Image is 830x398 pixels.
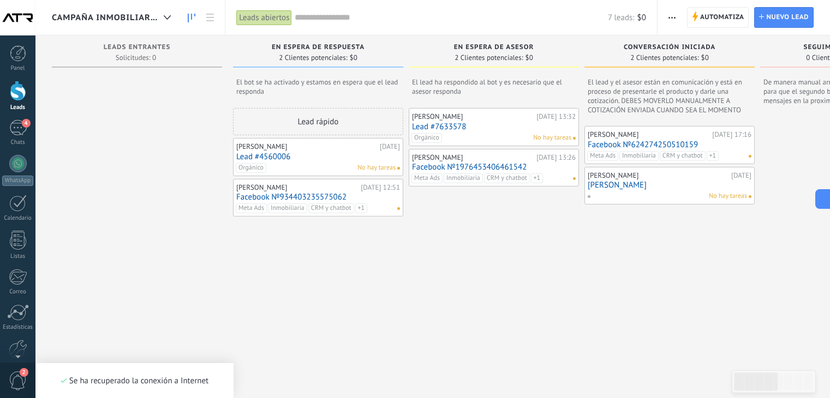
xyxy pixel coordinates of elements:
[573,177,576,180] span: No hay nada asignado
[412,112,534,121] div: [PERSON_NAME]
[397,167,400,170] span: No hay nada asignado
[455,55,523,61] span: 2 Clientes potenciales:
[412,162,576,172] a: Facebook №1976453406461542
[104,44,171,51] span: Leads Entrantes
[233,108,403,135] div: Lead rápido
[2,288,34,296] div: Correo
[412,153,534,162] div: [PERSON_NAME]
[664,7,680,28] button: Más
[701,55,709,61] span: $0
[2,176,33,186] div: WhatsApp
[749,195,751,198] span: No hay nada asignado
[526,55,533,61] span: $0
[236,152,400,161] a: Lead #4560006
[587,151,618,161] span: Meta Ads
[236,203,267,213] span: Meta Ads
[201,7,219,28] a: Lista
[22,119,31,128] span: 4
[411,133,442,143] span: Orgánico
[2,65,34,72] div: Panel
[268,203,307,213] span: Inmobiliaria
[2,215,34,222] div: Calendario
[414,44,574,53] div: EN ESPERA DE ASESOR
[590,44,749,53] div: CONVERSACIÓN INICIADA
[350,55,357,61] span: $0
[749,155,751,158] span: No hay nada asignado
[608,13,634,23] span: 7 leads:
[236,77,400,96] span: El bot se ha activado y estamos en espera que el lead responda
[412,122,576,131] a: Lead #7633578
[57,44,217,53] div: Leads Entrantes
[272,44,365,51] span: EN ESPERA DE RESPUESTA
[712,130,751,139] div: [DATE] 17:16
[236,10,292,26] div: Leads abiertos
[2,104,34,111] div: Leads
[536,112,576,121] div: [DATE] 13:32
[588,140,751,149] a: Facebook №624274250510159
[709,191,747,201] span: No hay tareas
[766,8,809,27] span: Nuevo lead
[660,151,706,161] span: CRM y chatbot
[361,183,400,192] div: [DATE] 12:51
[588,77,751,114] span: El lead y el asesor están en comunicación y está en proceso de presentarle el producto y darle un...
[357,163,396,173] span: No hay tareas
[412,77,576,96] span: El lead ha respondido al bot y es necesario que el asesor responda
[637,13,646,23] span: $0
[380,142,400,151] div: [DATE]
[236,192,400,202] a: Facebook №934403235575062
[116,55,156,61] span: Solicitudes: 0
[2,253,34,260] div: Listas
[588,130,709,139] div: [PERSON_NAME]
[2,139,34,146] div: Chats
[411,173,443,183] span: Meta Ads
[731,171,751,180] div: [DATE]
[182,7,201,28] a: Leads
[308,203,354,213] span: CRM y chatbot
[397,207,400,210] span: No hay nada asignado
[236,163,266,173] span: Orgánico
[588,171,729,180] div: [PERSON_NAME]
[687,7,749,28] a: Automatiza
[573,137,576,140] span: No hay nada asignado
[2,324,34,331] div: Estadísticas
[20,368,28,377] span: 2
[533,133,571,143] span: No hay tareas
[444,173,483,183] span: Inmobiliaria
[238,44,398,53] div: EN ESPERA DE RESPUESTA
[484,173,530,183] span: CRM y chatbot
[454,44,534,51] span: EN ESPERA DE ASESOR
[630,55,698,61] span: 2 Clientes potenciales:
[754,7,814,28] a: Nuevo lead
[588,180,751,190] a: [PERSON_NAME]
[619,151,659,161] span: Inmobiliaria
[52,13,159,23] span: CAMPAÑA INMOBILIARIA
[279,55,347,61] span: 2 Clientes potenciales:
[61,376,208,386] div: Se ha recuperado la conexión a Internet
[236,142,377,151] div: [PERSON_NAME]
[536,153,576,162] div: [DATE] 13:26
[236,183,358,192] div: [PERSON_NAME]
[624,44,715,51] span: CONVERSACIÓN INICIADA
[700,8,744,27] span: Automatiza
